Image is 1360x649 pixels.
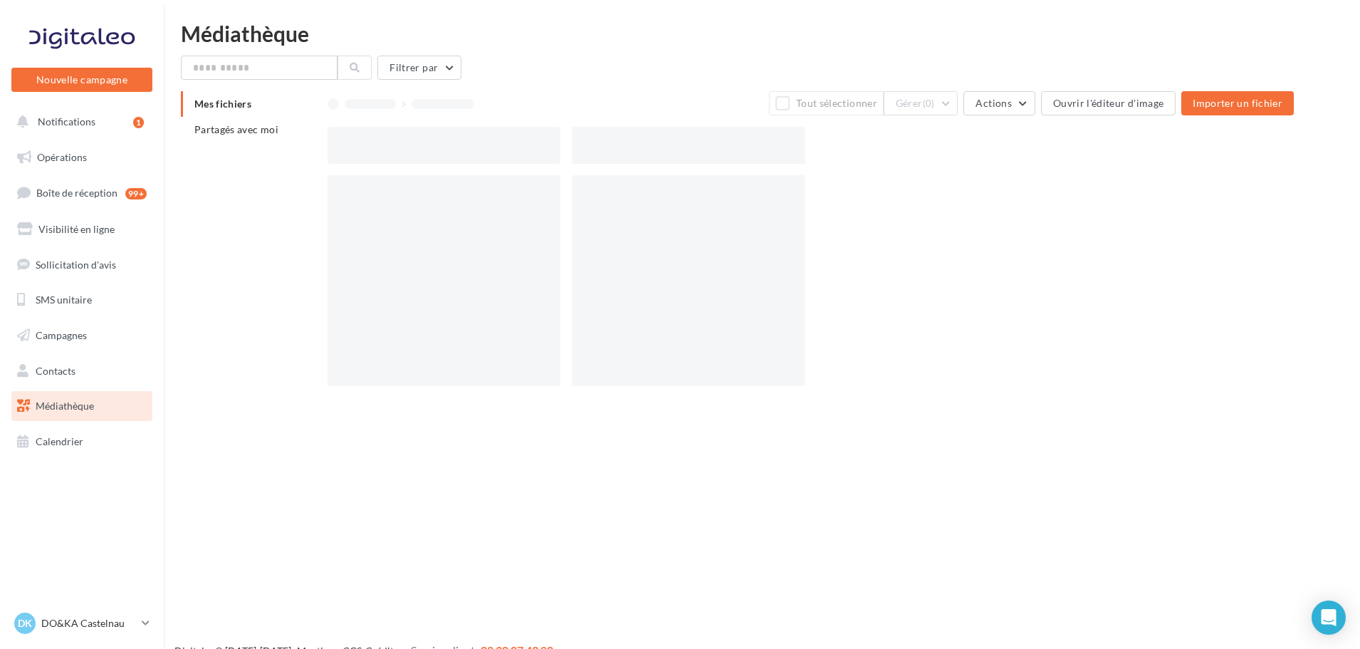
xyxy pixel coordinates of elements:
button: Ouvrir l'éditeur d'image [1041,91,1176,115]
button: Nouvelle campagne [11,68,152,92]
span: Notifications [38,115,95,128]
a: Visibilité en ligne [9,214,155,244]
span: Mes fichiers [194,98,251,110]
button: Actions [963,91,1035,115]
span: Boîte de réception [36,187,117,199]
span: DK [18,616,32,630]
div: Open Intercom Messenger [1312,601,1346,635]
a: Calendrier [9,427,155,457]
span: Sollicitation d'avis [36,258,116,270]
button: Gérer(0) [884,91,958,115]
span: (0) [923,98,935,109]
span: Médiathèque [36,400,94,412]
span: Campagnes [36,329,87,341]
span: SMS unitaire [36,294,92,306]
span: Contacts [36,365,75,377]
button: Filtrer par [377,56,461,80]
a: Campagnes [9,321,155,351]
a: DK DO&KA Castelnau [11,610,152,637]
button: Importer un fichier [1181,91,1294,115]
a: Opérations [9,142,155,172]
a: Contacts [9,356,155,386]
button: Notifications 1 [9,107,150,137]
a: Sollicitation d'avis [9,250,155,280]
span: Opérations [37,151,87,163]
a: Médiathèque [9,391,155,421]
div: 1 [133,117,144,128]
span: Actions [975,97,1011,109]
a: SMS unitaire [9,285,155,315]
button: Tout sélectionner [769,91,883,115]
div: Médiathèque [181,23,1343,44]
div: 99+ [125,188,147,199]
span: Partagés avec moi [194,123,278,135]
a: Boîte de réception99+ [9,177,155,208]
span: Visibilité en ligne [38,223,115,235]
span: Importer un fichier [1193,97,1282,109]
span: Calendrier [36,435,83,447]
p: DO&KA Castelnau [41,616,136,630]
